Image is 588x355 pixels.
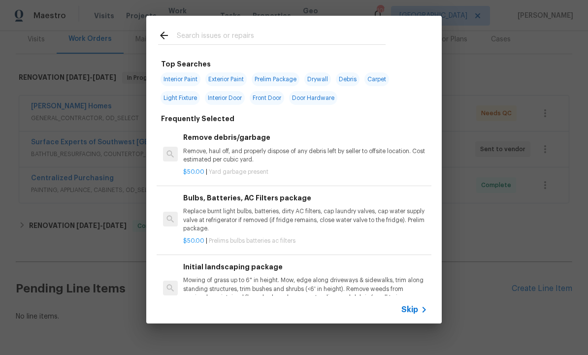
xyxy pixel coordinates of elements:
[183,132,427,143] h6: Remove debris/garbage
[161,59,211,69] h6: Top Searches
[161,91,200,105] span: Light Fixture
[161,72,200,86] span: Interior Paint
[183,207,427,232] p: Replace burnt light bulbs, batteries, dirty AC filters, cap laundry valves, cap water supply valv...
[183,168,427,176] p: |
[209,238,295,244] span: Prelims bulbs batteries ac filters
[336,72,359,86] span: Debris
[177,30,386,44] input: Search issues or repairs
[183,169,204,175] span: $50.00
[183,276,427,301] p: Mowing of grass up to 6" in height. Mow, edge along driveways & sidewalks, trim along standing st...
[250,91,284,105] span: Front Door
[289,91,337,105] span: Door Hardware
[205,72,247,86] span: Exterior Paint
[205,91,245,105] span: Interior Door
[161,113,234,124] h6: Frequently Selected
[183,147,427,164] p: Remove, haul off, and properly dispose of any debris left by seller to offsite location. Cost est...
[183,238,204,244] span: $50.00
[183,193,427,203] h6: Bulbs, Batteries, AC Filters package
[304,72,331,86] span: Drywall
[364,72,389,86] span: Carpet
[183,261,427,272] h6: Initial landscaping package
[183,237,427,245] p: |
[252,72,299,86] span: Prelim Package
[209,169,268,175] span: Yard garbage present
[401,305,418,315] span: Skip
